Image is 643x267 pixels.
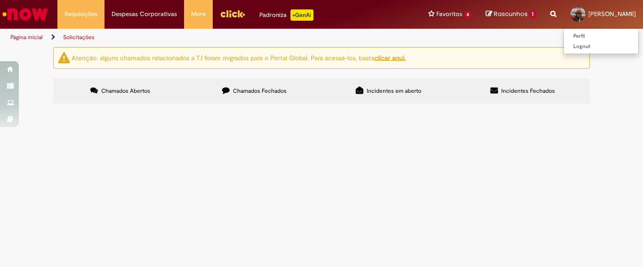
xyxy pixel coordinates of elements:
[72,53,406,62] ng-bind-html: Atenção: alguns chamados relacionados a T.I foram migrados para o Portal Global. Para acessá-los,...
[220,7,245,21] img: click_logo_yellow_360x200.png
[290,9,313,21] p: +GenAi
[529,10,536,19] span: 1
[191,9,206,19] span: More
[259,9,313,21] div: Padroniza
[464,11,472,19] span: 4
[367,87,421,95] span: Incidentes em aberto
[10,33,43,41] a: Página inicial
[486,10,536,19] a: Rascunhos
[7,29,422,46] ul: Trilhas de página
[494,9,528,18] span: Rascunhos
[64,9,97,19] span: Requisições
[1,5,49,24] img: ServiceNow
[101,87,150,95] span: Chamados Abertos
[588,10,636,18] span: [PERSON_NAME]
[233,87,287,95] span: Chamados Fechados
[501,87,555,95] span: Incidentes Fechados
[564,31,638,41] a: Perfil
[112,9,177,19] span: Despesas Corporativas
[436,9,462,19] span: Favoritos
[63,33,95,41] a: Solicitações
[374,53,406,62] a: clicar aqui.
[564,41,638,52] a: Logout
